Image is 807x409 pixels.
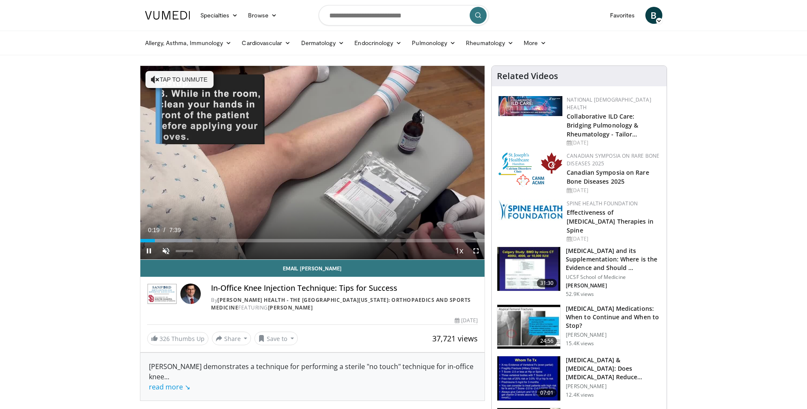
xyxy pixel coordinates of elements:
div: By FEATURING [211,296,478,312]
button: Pause [140,242,157,259]
img: 4bb25b40-905e-443e-8e37-83f056f6e86e.150x105_q85_crop-smart_upscale.jpg [497,247,560,291]
button: Tap to unmute [145,71,214,88]
a: 326 Thumbs Up [147,332,208,345]
span: 326 [160,335,170,343]
a: Spine Health Foundation [567,200,638,207]
a: [PERSON_NAME] [268,304,313,311]
a: B [645,7,662,24]
a: Specialties [195,7,243,24]
span: / [164,227,165,233]
button: Unmute [157,242,174,259]
a: Endocrinology [349,34,407,51]
img: a7bc7889-55e5-4383-bab6-f6171a83b938.150x105_q85_crop-smart_upscale.jpg [497,305,560,349]
span: 07:01 [537,389,557,397]
h3: [MEDICAL_DATA] Medications: When to Continue and When to Stop? [566,304,662,330]
button: Save to [254,332,298,345]
a: Allergy, Asthma, Immunology [140,34,237,51]
p: [PERSON_NAME] [566,332,662,338]
button: Fullscreen [468,242,485,259]
button: Playback Rate [451,242,468,259]
div: [DATE] [455,317,478,324]
div: Volume Level [176,250,193,252]
div: [DATE] [567,235,660,243]
button: Share [212,332,251,345]
span: 0:19 [148,227,160,233]
video-js: Video Player [140,66,485,260]
span: 24:56 [537,337,557,345]
a: National [DEMOGRAPHIC_DATA] Health [567,96,651,111]
p: [PERSON_NAME] [566,383,662,390]
img: 6d2c734b-d54f-4c87-bcc9-c254c50adfb7.150x105_q85_crop-smart_upscale.jpg [497,356,560,400]
a: [PERSON_NAME] Health - The [GEOGRAPHIC_DATA][US_STATE]: Orthopaedics and Sports Medicine [211,296,471,311]
img: 59b7dea3-8883-45d6-a110-d30c6cb0f321.png.150x105_q85_autocrop_double_scale_upscale_version-0.2.png [499,152,562,187]
input: Search topics, interventions [319,5,489,26]
a: More [519,34,551,51]
a: Pulmonology [407,34,461,51]
div: Progress Bar [140,239,485,242]
a: Email [PERSON_NAME] [140,260,485,277]
a: 24:56 [MEDICAL_DATA] Medications: When to Continue and When to Stop? [PERSON_NAME] 15.4K views [497,304,662,349]
a: Canadian Symposia on Rare Bone Diseases 2025 [567,152,659,167]
span: ... [149,372,190,392]
span: 37,721 views [432,333,478,344]
img: 7e341e47-e122-4d5e-9c74-d0a8aaff5d49.jpg.150x105_q85_autocrop_double_scale_upscale_version-0.2.jpg [499,96,562,116]
a: read more ↘ [149,382,190,392]
h3: [MEDICAL_DATA] and its Supplementation: Where is the Evidence and Should … [566,247,662,272]
div: [DATE] [567,187,660,194]
div: [DATE] [567,139,660,147]
p: 52.9K views [566,291,594,298]
a: Dermatology [296,34,350,51]
a: 07:01 [MEDICAL_DATA] & [MEDICAL_DATA]: Does [MEDICAL_DATA] Reduce Falls/Fractures in t… [PERSON_N... [497,356,662,401]
h3: [MEDICAL_DATA] & [MEDICAL_DATA]: Does [MEDICAL_DATA] Reduce Falls/Fractures in t… [566,356,662,381]
a: Rheumatology [461,34,519,51]
a: Canadian Symposia on Rare Bone Diseases 2025 [567,168,649,185]
div: [PERSON_NAME] demonstrates a technique for performing a sterile "no touch" technique for in-offic... [149,361,476,392]
p: 12.4K views [566,392,594,398]
img: 57d53db2-a1b3-4664-83ec-6a5e32e5a601.png.150x105_q85_autocrop_double_scale_upscale_version-0.2.jpg [499,200,562,220]
a: Effectiveness of [MEDICAL_DATA] Therapies in Spine [567,208,653,234]
a: Collaborative ILD Care: Bridging Pulmonology & Rheumatology - Tailor… [567,112,638,138]
span: 31:30 [537,279,557,287]
h4: Related Videos [497,71,558,81]
a: 31:30 [MEDICAL_DATA] and its Supplementation: Where is the Evidence and Should … UCSF School of M... [497,247,662,298]
p: [PERSON_NAME] [566,282,662,289]
img: Avatar [180,284,201,304]
span: 7:39 [169,227,181,233]
p: UCSF School of Medicine [566,274,662,281]
p: 15.4K views [566,340,594,347]
h4: In-Office Knee Injection Technique: Tips for Success [211,284,478,293]
a: Cardiovascular [237,34,296,51]
a: Browse [243,7,282,24]
a: Favorites [605,7,640,24]
img: Sanford Health - The University of South Dakota School of Medicine: Orthopaedics and Sports Medicine [147,284,177,304]
img: VuMedi Logo [145,11,190,20]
